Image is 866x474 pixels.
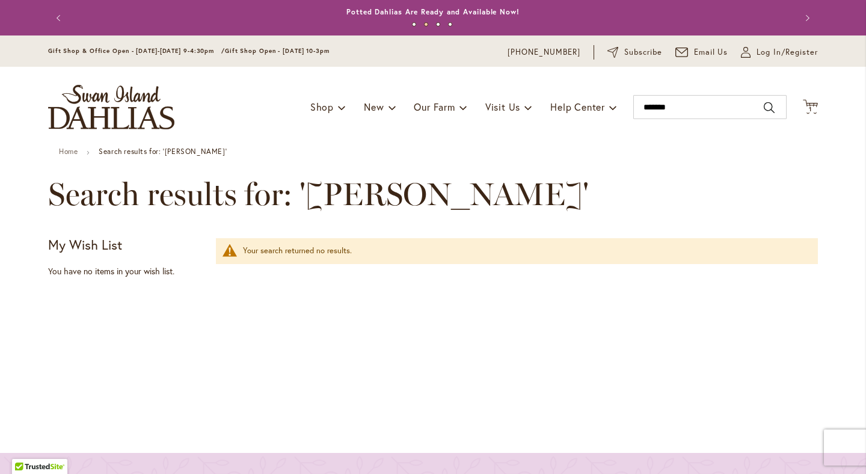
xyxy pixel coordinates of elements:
div: You have no items in your wish list. [48,265,209,277]
a: Home [59,147,78,156]
span: Shop [310,100,334,113]
strong: Search results for: '[PERSON_NAME]' [99,147,227,156]
span: Gift Shop & Office Open - [DATE]-[DATE] 9-4:30pm / [48,47,225,55]
a: Email Us [675,46,728,58]
a: [PHONE_NUMBER] [508,46,580,58]
span: Subscribe [624,46,662,58]
span: Gift Shop Open - [DATE] 10-3pm [225,47,330,55]
span: Search results for: '[PERSON_NAME]' [48,176,589,212]
a: Subscribe [607,46,662,58]
span: 1 [809,105,812,113]
button: 2 of 4 [424,22,428,26]
a: Potted Dahlias Are Ready and Available Now! [346,7,520,16]
strong: My Wish List [48,236,122,253]
span: Email Us [694,46,728,58]
button: 1 [803,99,818,115]
a: store logo [48,85,174,129]
a: Log In/Register [741,46,818,58]
button: 3 of 4 [436,22,440,26]
span: Visit Us [485,100,520,113]
div: Your search returned no results. [243,245,806,257]
span: Our Farm [414,100,455,113]
iframe: Launch Accessibility Center [9,431,43,465]
button: 4 of 4 [448,22,452,26]
span: Log In/Register [757,46,818,58]
span: New [364,100,384,113]
button: 1 of 4 [412,22,416,26]
button: Previous [48,6,72,30]
button: Next [794,6,818,30]
span: Help Center [550,100,605,113]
